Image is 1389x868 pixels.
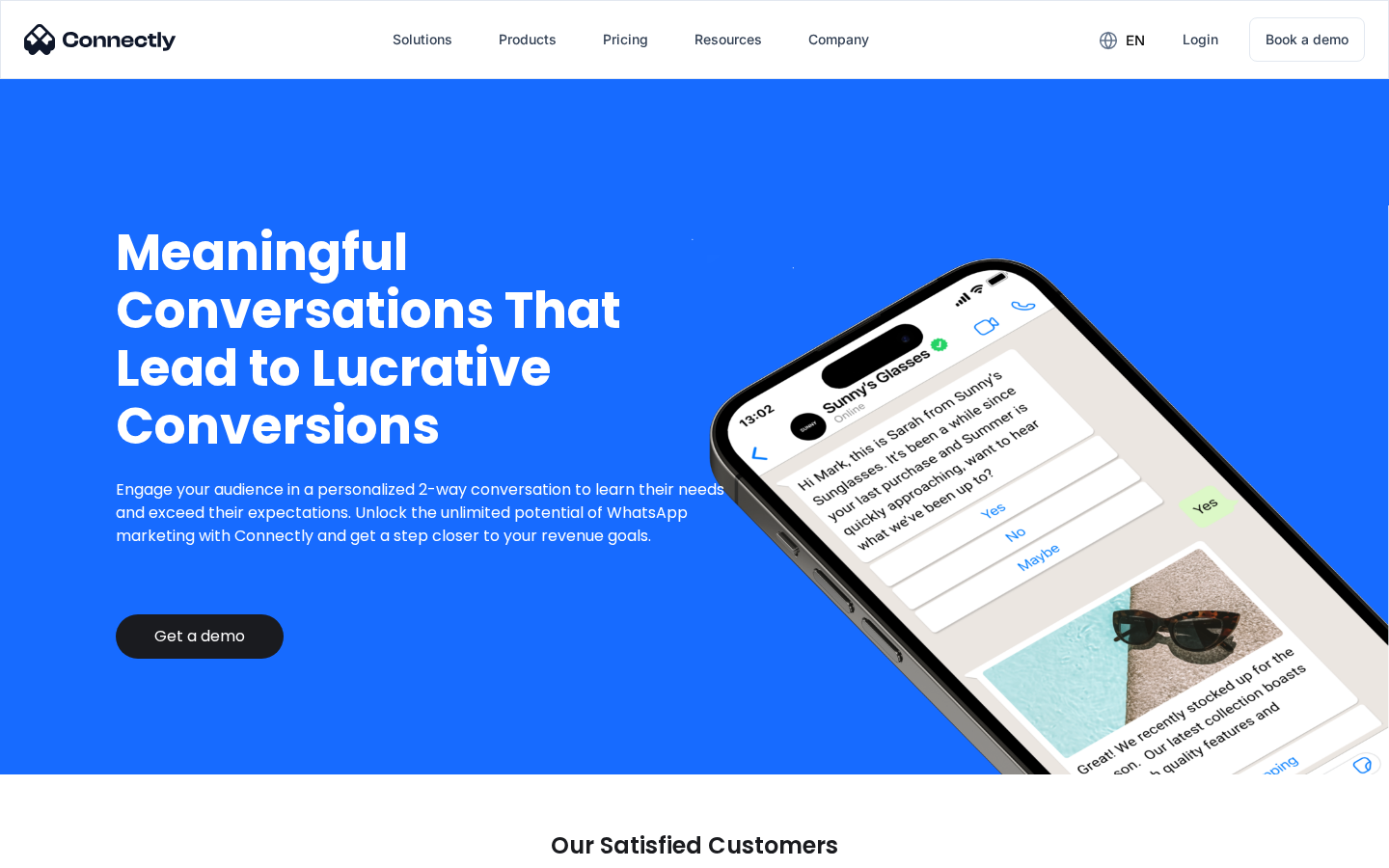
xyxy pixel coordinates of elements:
p: Engage your audience in a personalized 2-way conversation to learn their needs and exceed their e... [116,478,740,548]
div: Get a demo [154,627,245,646]
a: Book a demo [1249,17,1365,62]
div: Products [499,26,557,53]
div: Pricing [603,26,648,53]
div: Resources [694,26,762,53]
a: Get a demo [116,614,284,659]
a: Login [1167,16,1234,63]
aside: Language selected: English [19,834,116,861]
div: Company [808,26,869,53]
p: Our Satisfied Customers [551,832,838,859]
a: Pricing [587,16,664,63]
img: Connectly Logo [24,24,177,55]
h1: Meaningful Conversations That Lead to Lucrative Conversions [116,224,740,455]
ul: Language list [39,834,116,861]
div: Solutions [393,26,452,53]
div: en [1126,27,1145,54]
div: Login [1183,26,1218,53]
